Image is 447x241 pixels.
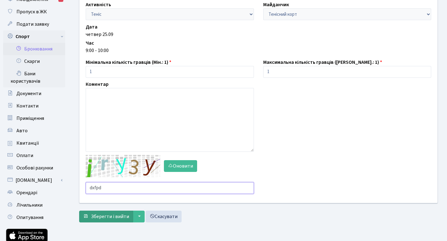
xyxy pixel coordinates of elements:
span: Особові рахунки [16,164,53,171]
a: Бани користувачів [3,68,65,87]
span: Лічильники [16,202,43,208]
span: Опитування [16,214,43,221]
img: default [86,155,160,177]
a: Приміщення [3,112,65,125]
span: Авто [16,127,28,134]
a: Бронювання [3,43,65,55]
label: Коментар [86,81,109,88]
a: Авто [3,125,65,137]
div: 9:00 - 10:00 [86,47,431,54]
a: Лічильники [3,199,65,211]
span: Контакти [16,103,38,109]
span: Подати заявку [16,21,49,28]
a: Скасувати [146,211,182,222]
span: Пропуск в ЖК [16,8,47,15]
label: Мінімальна кількість гравців (Мін.: 1) [86,59,171,66]
span: Документи [16,90,41,97]
div: четвер 25.09 [86,31,431,38]
a: Подати заявку [3,18,65,30]
a: Пропуск в ЖК [3,6,65,18]
label: Майданчик [263,1,289,8]
label: Час [86,39,94,47]
label: Максимальна кількість гравців ([PERSON_NAME].: 1) [263,59,382,66]
span: Орендарі [16,189,37,196]
button: Оновити [164,160,197,172]
a: [DOMAIN_NAME] [3,174,65,186]
a: Документи [3,87,65,100]
input: Введіть текст із зображення [86,182,254,194]
a: Опитування [3,211,65,224]
label: Дата [86,23,97,31]
a: Спорт [3,30,65,43]
span: Оплати [16,152,33,159]
a: Скарги [3,55,65,68]
button: Зберегти і вийти [79,211,133,222]
a: Орендарі [3,186,65,199]
a: Особові рахунки [3,162,65,174]
label: Активність [86,1,111,8]
a: Оплати [3,149,65,162]
a: Контакти [3,100,65,112]
a: Квитанції [3,137,65,149]
span: Зберегти і вийти [91,213,129,220]
span: Квитанції [16,140,39,147]
span: Приміщення [16,115,44,122]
